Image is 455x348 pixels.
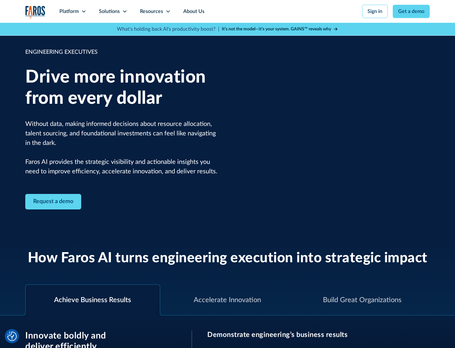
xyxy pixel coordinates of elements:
[25,119,218,176] p: Without data, making informed decisions about resource allocation, talent sourcing, and foundatio...
[222,27,331,31] strong: It’s not the model—it’s your system. GAINS™ reveals why
[54,295,131,305] div: Achieve Business Results
[25,6,45,19] img: Logo of the analytics and reporting company Faros.
[7,332,17,341] button: Cookie Settings
[25,6,45,19] a: home
[207,331,430,339] h3: Demonstrate engineering’s business results
[362,5,388,18] a: Sign in
[393,5,430,18] a: Get a demo
[99,8,120,15] div: Solutions
[59,8,79,15] div: Platform
[140,8,163,15] div: Resources
[7,332,17,341] img: Revisit consent button
[222,26,338,33] a: It’s not the model—it’s your system. GAINS™ reveals why
[323,295,402,305] div: Build Great Organizations
[28,250,428,267] h2: How Faros AI turns engineering execution into strategic impact
[25,67,218,109] h1: Drive more innovation from every dollar
[25,48,218,57] div: ENGINEERING EXECUTIVES
[194,295,261,305] div: Accelerate Innovation
[117,25,219,33] p: What's holding back AI's productivity boost? |
[25,194,81,209] a: Contact Modal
